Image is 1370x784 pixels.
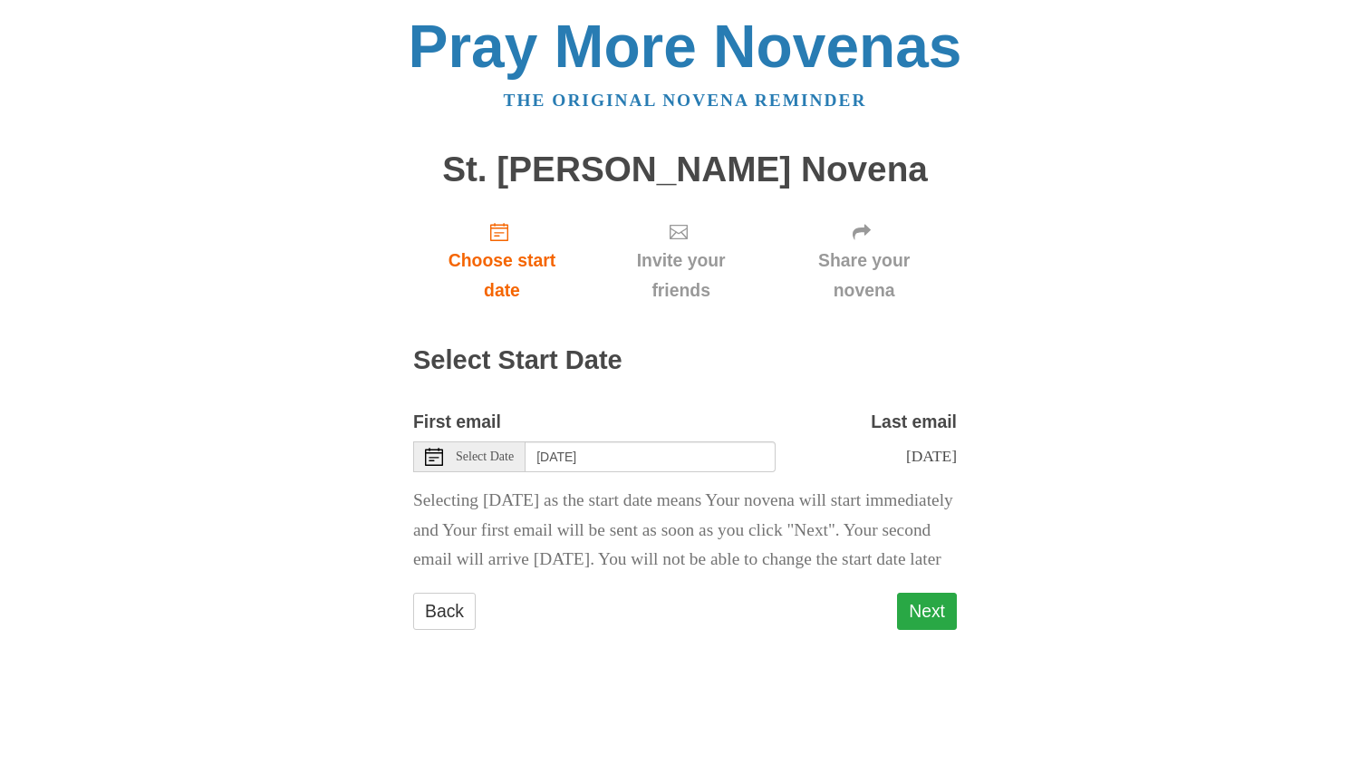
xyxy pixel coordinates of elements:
h1: St. [PERSON_NAME] Novena [413,150,957,189]
span: Choose start date [431,246,573,305]
span: Share your novena [789,246,939,305]
h2: Select Start Date [413,346,957,375]
span: [DATE] [906,447,957,465]
a: The original novena reminder [504,91,867,110]
label: First email [413,407,501,437]
a: Share your novena [771,207,957,315]
button: Next [897,593,957,630]
a: Choose start date [413,207,591,315]
a: Invite your friends [591,207,771,315]
input: Use the arrow keys to pick a date [526,441,776,472]
p: Selecting [DATE] as the start date means Your novena will start immediately and Your first email ... [413,486,957,576]
span: Invite your friends [609,246,753,305]
label: Last email [871,407,957,437]
a: Back [413,593,476,630]
span: Select Date [456,450,514,463]
a: Pray More Novenas [409,13,962,80]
